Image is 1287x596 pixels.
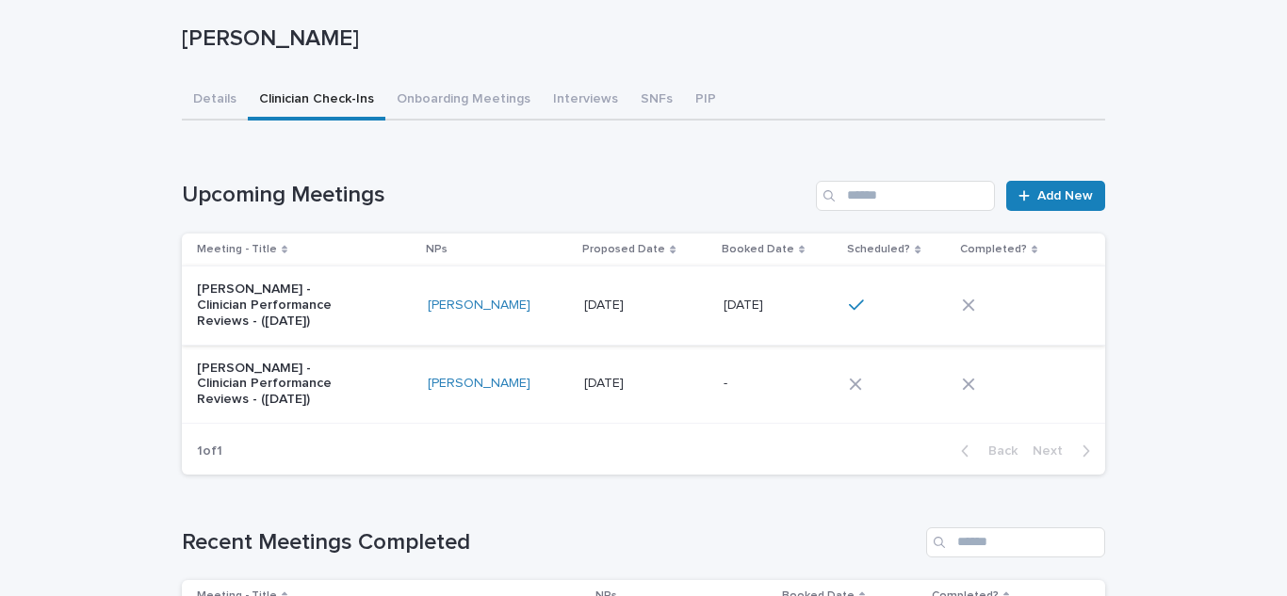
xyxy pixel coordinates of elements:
h1: Upcoming Meetings [182,182,808,209]
p: - [724,372,731,392]
span: Back [977,444,1018,458]
button: SNFs [629,81,684,121]
button: PIP [684,81,727,121]
h1: Recent Meetings Completed [182,529,919,556]
p: [PERSON_NAME] - Clinician Performance Reviews - ([DATE]) [197,282,354,329]
input: Search [816,181,995,211]
button: Clinician Check-Ins [248,81,385,121]
button: Interviews [542,81,629,121]
button: Back [946,443,1025,459]
p: Booked Date [722,239,794,260]
p: Meeting - Title [197,239,277,260]
button: Onboarding Meetings [385,81,542,121]
tr: [PERSON_NAME] - Clinician Performance Reviews - ([DATE])[PERSON_NAME] [DATE][DATE] [DATE][DATE] [182,266,1105,345]
a: [PERSON_NAME] [428,298,530,314]
p: [PERSON_NAME] - Clinician Performance Reviews - ([DATE]) [197,361,354,408]
p: [PERSON_NAME] [182,25,1098,53]
tr: [PERSON_NAME] - Clinician Performance Reviews - ([DATE])[PERSON_NAME] [DATE][DATE] -- [182,345,1105,423]
p: [DATE] [724,294,767,314]
input: Search [926,527,1105,557]
a: [PERSON_NAME] [428,376,530,392]
button: Next [1025,443,1105,459]
span: Add New [1037,189,1093,202]
p: [DATE] [584,372,627,392]
p: [DATE] [584,294,627,314]
p: 1 of 1 [182,428,237,475]
button: Details [182,81,248,121]
p: Completed? [960,239,1027,260]
a: Add New [1006,181,1105,211]
p: Scheduled? [847,239,910,260]
p: Proposed Date [582,239,665,260]
span: Next [1033,444,1074,458]
p: NPs [426,239,448,260]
